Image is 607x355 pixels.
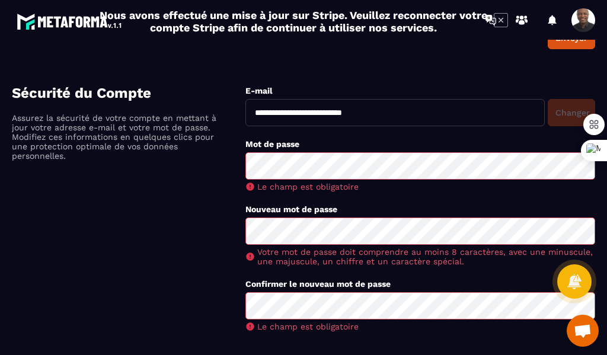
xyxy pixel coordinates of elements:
p: Assurez la sécurité de votre compte en mettant à jour votre adresse e-mail et votre mot de passe.... [12,113,219,161]
a: Ouvrir le chat [567,315,599,347]
img: logo [17,11,123,32]
span: Le champ est obligatoire [257,182,359,191]
label: Nouveau mot de passe [245,204,337,214]
label: E-mail [245,86,273,95]
span: Le champ est obligatoire [257,322,359,331]
label: Mot de passe [245,139,299,149]
span: Votre mot de passe doit comprendre au moins 8 caractères, avec une minuscule, une majuscule, un c... [257,247,595,266]
h2: Nous avons effectué une mise à jour sur Stripe. Veuillez reconnecter votre compte Stripe afin de ... [99,9,488,34]
h4: Sécurité du Compte [12,85,245,101]
label: Confirmer le nouveau mot de passe [245,279,391,289]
